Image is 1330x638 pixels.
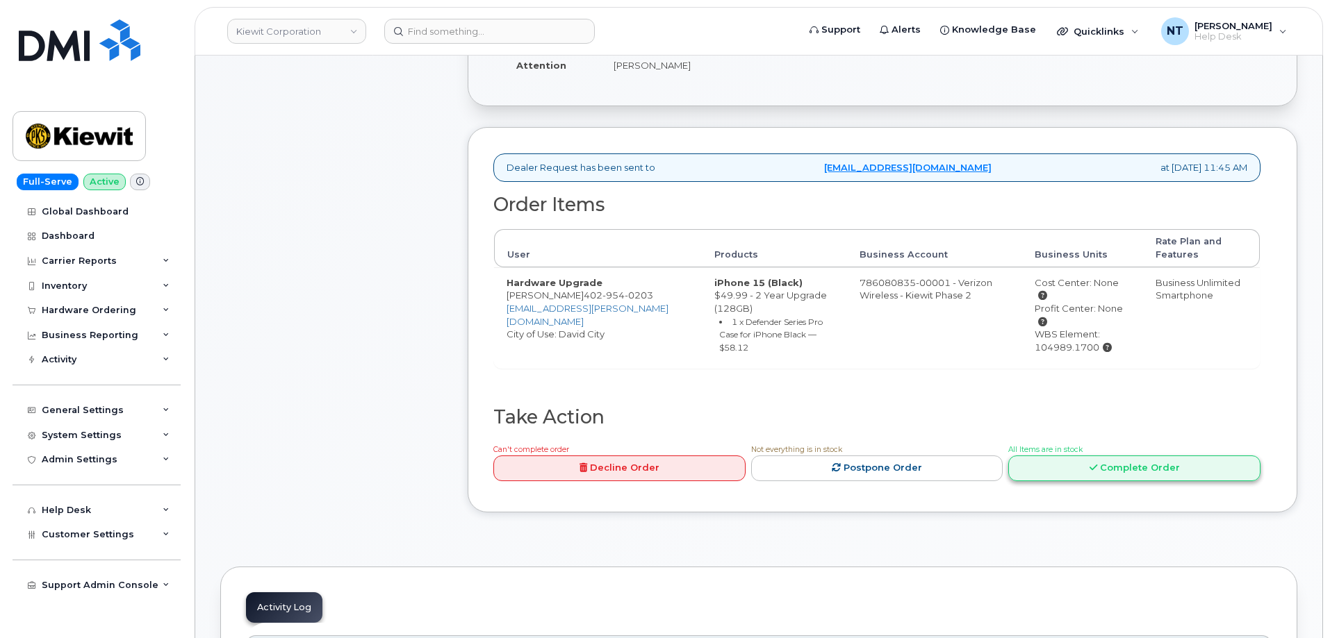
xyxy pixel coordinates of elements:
[847,229,1022,267] th: Business Account
[702,267,847,368] td: $49.99 - 2 Year Upgrade (128GB)
[1035,328,1131,353] div: WBS Element: 104989.1700
[1143,267,1260,368] td: Business Unlimited Smartphone
[1143,229,1260,267] th: Rate Plan and Features
[892,23,921,37] span: Alerts
[516,60,566,71] strong: Attention
[494,267,702,368] td: [PERSON_NAME] City of Use: David City
[384,19,595,44] input: Find something...
[1035,302,1131,328] div: Profit Center: None
[1194,20,1272,31] span: [PERSON_NAME]
[821,23,860,37] span: Support
[602,289,625,301] span: 954
[625,289,653,301] span: 0203
[493,455,746,481] a: Decline Order
[507,303,668,327] a: [EMAIL_ADDRESS][PERSON_NAME][DOMAIN_NAME]
[507,277,602,288] strong: Hardware Upgrade
[493,407,1261,428] h2: Take Action
[1008,445,1083,454] span: All Items are in stock
[751,445,842,454] span: Not everything is in stock
[800,16,870,44] a: Support
[930,16,1046,44] a: Knowledge Base
[1194,31,1272,42] span: Help Desk
[1022,229,1143,267] th: Business Units
[870,16,930,44] a: Alerts
[493,445,569,454] span: Can't complete order
[1047,17,1149,45] div: Quicklinks
[751,455,1003,481] a: Postpone Order
[1270,578,1320,628] iframe: Messenger Launcher
[1167,23,1183,40] span: NT
[493,194,1261,215] h2: Order Items
[1008,455,1261,481] a: Complete Order
[719,317,823,353] small: 1 x Defender Series Pro Case for iPhone Black — $58.12
[714,277,803,288] strong: iPhone 15 (Black)
[601,50,872,81] td: [PERSON_NAME]
[952,23,1036,37] span: Knowledge Base
[824,161,992,174] a: [EMAIL_ADDRESS][DOMAIN_NAME]
[702,229,847,267] th: Products
[1035,276,1131,302] div: Cost Center: None
[493,153,1261,182] div: Dealer Request has been sent to at [DATE] 11:45 AM
[227,19,366,44] a: Kiewit Corporation
[584,289,653,301] span: 402
[494,229,702,267] th: User
[1074,26,1124,37] span: Quicklinks
[847,267,1022,368] td: 786080835-00001 - Verizon Wireless - Kiewit Phase 2
[1151,17,1297,45] div: Nicholas Taylor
